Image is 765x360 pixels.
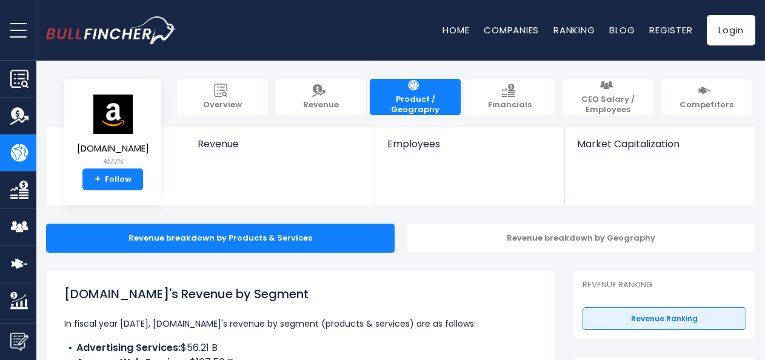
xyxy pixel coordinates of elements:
[649,24,692,36] a: Register
[46,16,176,44] img: bullfincher logo
[387,138,552,150] span: Employees
[185,127,375,170] a: Revenue
[82,168,143,190] a: +Follow
[370,79,461,115] a: Product / Geography
[303,100,339,110] span: Revenue
[583,307,746,330] a: Revenue Ranking
[553,24,595,36] a: Ranking
[484,24,539,36] a: Companies
[76,93,150,169] a: [DOMAIN_NAME] AMZN
[583,280,746,290] p: Revenue Ranking
[77,156,149,167] small: AMZN
[707,15,755,45] a: Login
[275,79,366,115] a: Revenue
[64,341,537,355] li: $56.21 B
[609,24,635,36] a: Blog
[565,127,754,170] a: Market Capitalization
[375,127,564,170] a: Employees
[46,16,176,44] a: Go to homepage
[376,95,455,115] span: Product / Geography
[464,79,555,115] a: Financials
[577,138,742,150] span: Market Capitalization
[64,316,537,331] p: In fiscal year [DATE], [DOMAIN_NAME]'s revenue by segment (products & services) are as follows:
[77,144,149,154] span: [DOMAIN_NAME]
[203,100,242,110] span: Overview
[563,79,653,115] a: CEO Salary / Employees
[46,224,395,253] div: Revenue breakdown by Products & Services
[198,138,363,150] span: Revenue
[443,24,469,36] a: Home
[76,341,181,355] b: Advertising Services:
[680,100,733,110] span: Competitors
[95,174,101,185] strong: +
[569,95,647,115] span: CEO Salary / Employees
[661,79,752,115] a: Competitors
[177,79,268,115] a: Overview
[488,100,532,110] span: Financials
[64,285,537,303] h1: [DOMAIN_NAME]'s Revenue by Segment
[407,224,755,253] div: Revenue breakdown by Geography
